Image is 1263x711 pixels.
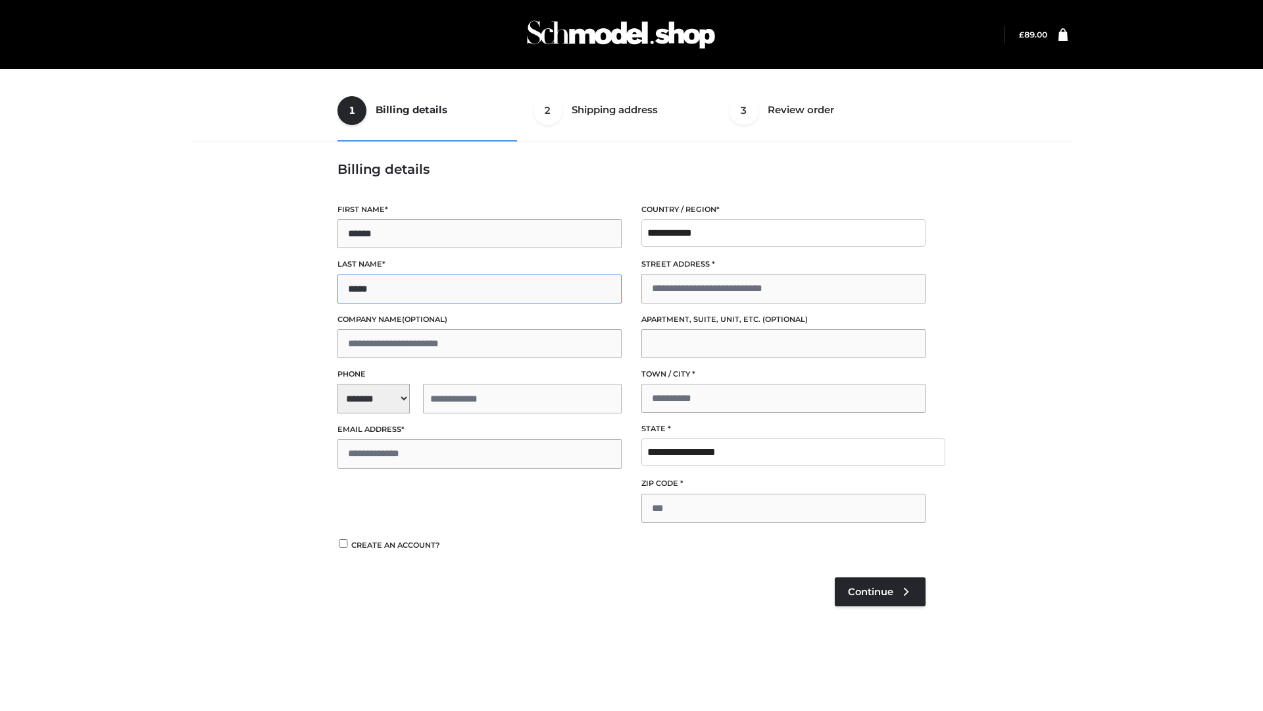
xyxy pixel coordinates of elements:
span: £ [1019,30,1024,39]
h3: Billing details [337,161,926,177]
label: Country / Region [641,203,926,216]
label: Street address [641,258,926,271]
img: Schmodel Admin 964 [522,9,720,61]
label: Email address [337,423,622,436]
label: Last name [337,258,622,271]
label: Apartment, suite, unit, etc. [641,313,926,326]
a: £89.00 [1019,30,1047,39]
label: Phone [337,368,622,381]
label: First name [337,203,622,216]
input: Create an account? [337,539,349,548]
span: Continue [848,586,893,598]
label: State [641,423,926,435]
span: (optional) [762,315,808,324]
label: Town / City [641,368,926,381]
bdi: 89.00 [1019,30,1047,39]
label: Company name [337,313,622,326]
span: Create an account? [351,540,440,550]
a: Continue [835,577,926,606]
span: (optional) [402,315,447,324]
label: ZIP Code [641,477,926,490]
